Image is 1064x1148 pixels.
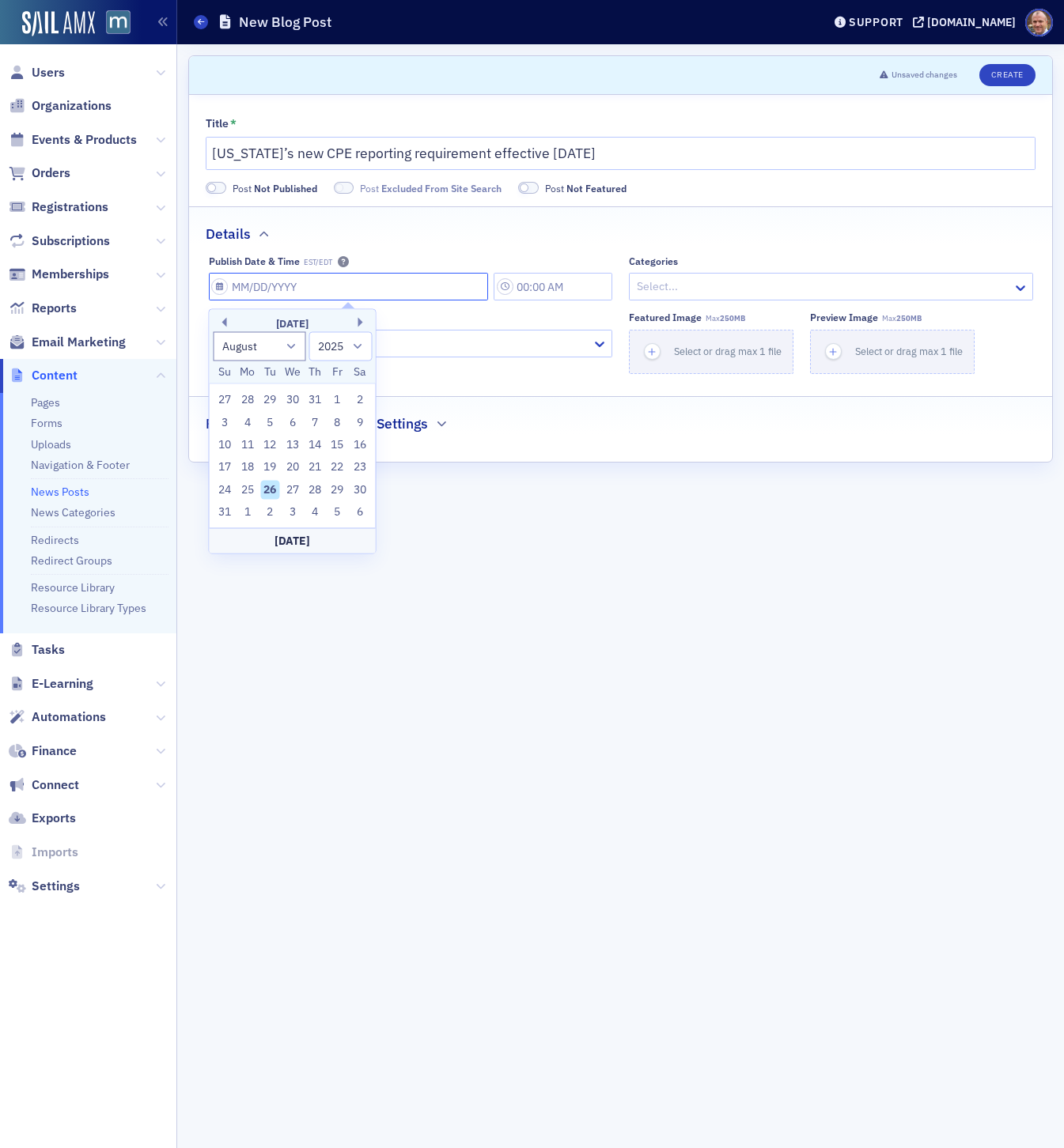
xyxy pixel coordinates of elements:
div: Choose Monday, August 25th, 2025 [238,480,257,499]
a: Settings [9,878,80,895]
div: Choose Sunday, August 31st, 2025 [215,503,234,522]
div: Choose Friday, September 5th, 2025 [328,503,347,522]
div: Choose Wednesday, August 13th, 2025 [283,436,302,455]
span: Tasks [32,641,65,659]
a: News Posts [31,485,89,499]
div: Choose Thursday, July 31st, 2025 [305,391,324,410]
a: Content [9,367,78,384]
div: Th [305,363,324,382]
span: 250MB [720,313,745,323]
a: E-Learning [9,675,93,693]
div: Choose Monday, August 18th, 2025 [238,458,257,477]
a: Subscriptions [9,232,110,250]
div: Publish Date & Time [209,255,300,267]
div: Choose Friday, August 29th, 2025 [328,480,347,499]
div: Choose Monday, August 11th, 2025 [238,436,257,455]
h1: New Blog Post [239,13,331,32]
span: Max [706,313,745,323]
button: Next Month [358,318,368,327]
a: Tasks [9,641,65,659]
a: Connect [9,776,79,794]
div: Choose Friday, August 1st, 2025 [328,391,347,410]
span: Registrations [32,198,108,216]
div: Choose Sunday, July 27th, 2025 [215,391,234,410]
span: Memberships [32,266,109,283]
a: Pages [31,395,60,410]
div: Choose Saturday, August 23rd, 2025 [350,458,369,477]
div: Choose Friday, August 22nd, 2025 [328,458,347,477]
span: Not Published [254,182,317,194]
a: Reports [9,300,77,317]
div: Support [849,15,903,29]
div: month 2025-08 [214,388,371,523]
div: Choose Thursday, August 28th, 2025 [305,480,324,499]
a: Imports [9,844,78,861]
button: Create [979,64,1036,86]
div: Choose Wednesday, August 6th, 2025 [283,413,302,432]
div: Choose Tuesday, July 29th, 2025 [260,391,279,410]
div: Choose Friday, August 8th, 2025 [328,413,347,432]
div: [DATE] [210,316,376,332]
div: Choose Wednesday, July 30th, 2025 [283,391,302,410]
div: Categories [629,255,678,267]
span: Post [545,181,627,195]
img: SailAMX [106,10,131,35]
div: [DOMAIN_NAME] [927,15,1016,29]
div: Choose Friday, August 15th, 2025 [328,436,347,455]
div: Choose Wednesday, August 20th, 2025 [283,458,302,477]
a: Resource Library Types [31,601,146,615]
a: Registrations [9,198,108,216]
a: Automations [9,708,106,726]
span: Orders [32,164,70,182]
span: Connect [32,776,79,794]
button: Select or drag max 1 file [629,330,793,374]
div: Choose Tuesday, August 5th, 2025 [260,413,279,432]
div: Choose Sunday, August 3rd, 2025 [215,413,234,432]
a: Uploads [31,437,71,451]
div: Choose Thursday, September 4th, 2025 [305,503,324,522]
div: Choose Sunday, August 24th, 2025 [215,480,234,499]
div: Choose Saturday, August 16th, 2025 [350,436,369,455]
div: Choose Monday, August 4th, 2025 [238,413,257,432]
div: Title [206,117,229,131]
span: Not Featured [518,182,539,194]
span: E-Learning [32,675,93,693]
a: Redirect Groups [31,553,112,568]
h2: Details [206,224,251,244]
span: Excluded From Site Search [381,182,502,194]
div: Choose Saturday, August 9th, 2025 [350,413,369,432]
div: Choose Thursday, August 21st, 2025 [305,458,324,477]
span: 250MB [896,313,922,323]
span: Automations [32,708,106,726]
span: Imports [32,844,78,861]
a: Events & Products [9,131,137,149]
button: Select or drag max 1 file [810,330,975,374]
div: Choose Wednesday, August 27th, 2025 [283,480,302,499]
span: Not Published [206,182,226,194]
span: Settings [32,878,80,895]
a: Organizations [9,97,112,115]
a: News Categories [31,505,115,519]
div: Tu [260,363,279,382]
input: 00:00 AM [494,273,612,300]
a: Forms [31,416,62,430]
a: Redirects [31,533,79,547]
span: Events & Products [32,131,137,149]
div: Choose Saturday, September 6th, 2025 [350,503,369,522]
button: Previous Month [218,318,227,327]
a: Email Marketing [9,334,126,351]
div: Choose Monday, July 28th, 2025 [238,391,257,410]
img: SailAMX [22,11,95,36]
span: Not Featured [566,182,627,194]
a: View Homepage [95,10,131,37]
a: Orders [9,164,70,182]
span: Organizations [32,97,112,115]
span: Email Marketing [32,334,126,351]
div: Choose Thursday, August 7th, 2025 [305,413,324,432]
a: Exports [9,810,76,827]
div: Choose Saturday, August 30th, 2025 [350,480,369,499]
span: Exports [32,810,76,827]
span: Post [360,181,502,195]
span: Unsaved changes [892,69,957,81]
span: Users [32,64,65,81]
